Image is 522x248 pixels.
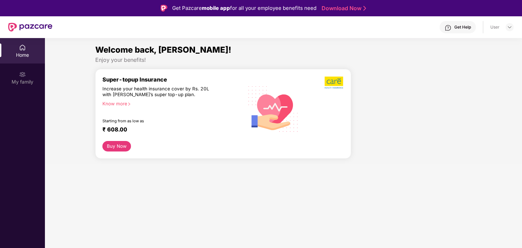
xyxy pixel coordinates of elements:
[363,5,366,12] img: Stroke
[490,24,500,30] div: User
[102,126,236,134] div: ₹ 608.00
[325,76,344,89] img: b5dec4f62d2307b9de63beb79f102df3.png
[322,5,364,12] a: Download Now
[202,5,230,11] strong: mobile app
[172,4,316,12] div: Get Pazcare for all your employee benefits need
[95,56,472,64] div: Enjoy your benefits!
[102,76,243,83] div: Super-topup Insurance
[454,24,471,30] div: Get Help
[8,23,52,32] img: New Pazcare Logo
[127,102,131,106] span: right
[161,5,167,12] img: Logo
[102,119,214,123] div: Starting from as low as
[102,86,214,98] div: Increase your health insurance cover by Rs. 20L with [PERSON_NAME]’s super top-up plan.
[102,141,131,152] button: Buy Now
[19,44,26,51] img: svg+xml;base64,PHN2ZyBpZD0iSG9tZSIgeG1sbnM9Imh0dHA6Ly93d3cudzMub3JnLzIwMDAvc3ZnIiB3aWR0aD0iMjAiIG...
[19,71,26,78] img: svg+xml;base64,PHN2ZyB3aWR0aD0iMjAiIGhlaWdodD0iMjAiIHZpZXdCb3g9IjAgMCAyMCAyMCIgZmlsbD0ibm9uZSIgeG...
[243,78,304,139] img: svg+xml;base64,PHN2ZyB4bWxucz0iaHR0cDovL3d3dy53My5vcmcvMjAwMC9zdmciIHhtbG5zOnhsaW5rPSJodHRwOi8vd3...
[507,24,512,30] img: svg+xml;base64,PHN2ZyBpZD0iRHJvcGRvd24tMzJ4MzIiIHhtbG5zPSJodHRwOi8vd3d3LnczLm9yZy8yMDAwL3N2ZyIgd2...
[102,101,239,106] div: Know more
[95,45,231,55] span: Welcome back, [PERSON_NAME]!
[445,24,452,31] img: svg+xml;base64,PHN2ZyBpZD0iSGVscC0zMngzMiIgeG1sbnM9Imh0dHA6Ly93d3cudzMub3JnLzIwMDAvc3ZnIiB3aWR0aD...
